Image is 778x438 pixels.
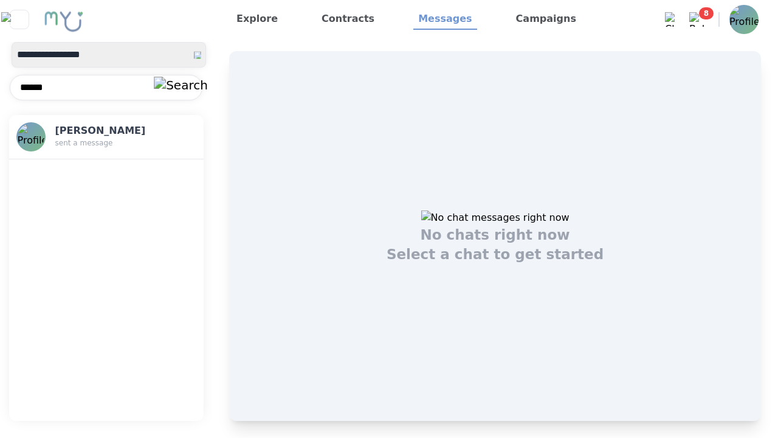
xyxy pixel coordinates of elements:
[55,138,161,148] p: sent a message
[154,77,208,95] img: Search
[689,12,704,27] img: Bell
[699,7,714,19] span: 8
[18,123,44,150] img: Profile
[317,9,379,30] a: Contracts
[232,9,283,30] a: Explore
[665,12,680,27] img: Chat
[413,9,477,30] a: Messages
[420,225,570,245] h1: No chats right now
[729,5,759,34] img: Profile
[55,123,161,138] h3: [PERSON_NAME]
[511,9,581,30] a: Campaigns
[387,245,604,264] h1: Select a chat to get started
[1,12,37,27] img: Close sidebar
[9,115,204,159] button: Profile[PERSON_NAME]sent a message
[421,210,570,225] img: No chat messages right now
